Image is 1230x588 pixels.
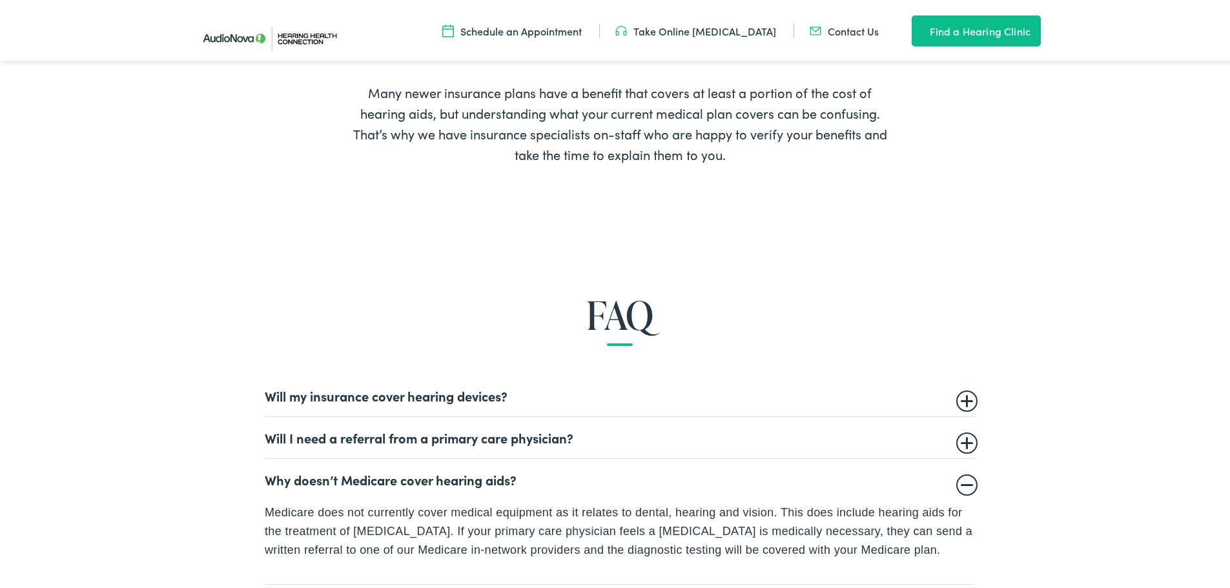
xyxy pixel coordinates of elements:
a: Contact Us [810,21,879,35]
img: utility icon [615,21,627,35]
a: Schedule an Appointment [442,21,582,35]
a: Take Online [MEDICAL_DATA] [615,21,776,35]
a: Find a Hearing Clinic [912,13,1041,44]
div: Many newer insurance plans have a benefit that covers at least a portion of the cost of hearing a... [350,60,890,162]
summary: Why doesn’t Medicare cover hearing aids? [265,469,975,485]
h2: FAQ [50,291,1190,334]
summary: Will I need a referral from a primary care physician? [265,427,975,443]
p: Medicare does not currently cover medical equipment as it relates to dental, hearing and vision. ... [265,501,975,556]
summary: Will my insurance cover hearing devices? [265,385,975,401]
img: utility icon [810,21,821,35]
img: utility icon [442,21,454,35]
img: utility icon [912,21,923,36]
